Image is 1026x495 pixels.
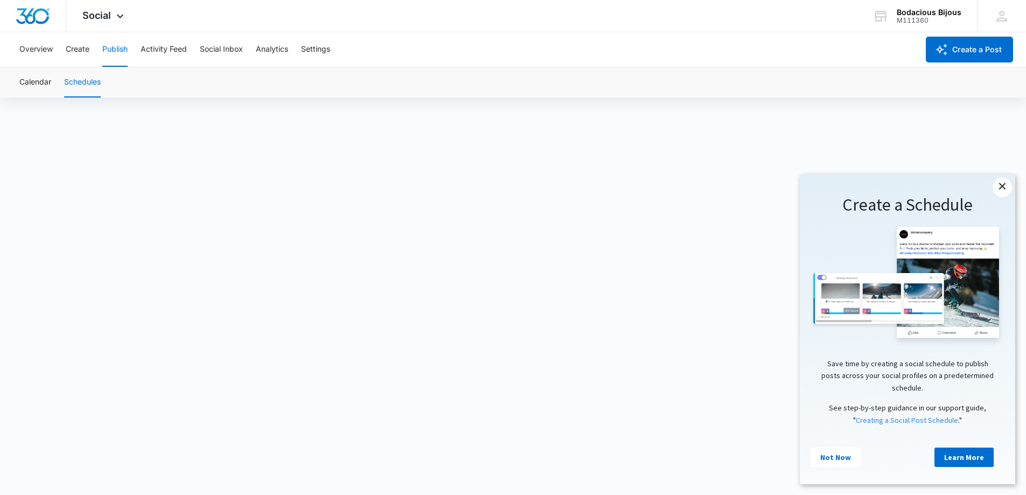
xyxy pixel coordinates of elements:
[102,32,128,67] button: Publish
[256,32,288,67] button: Analytics
[897,8,961,17] div: account name
[11,227,205,252] p: See step-by-step guidance in our support guide, " ."
[135,273,194,292] a: Learn More
[193,3,212,23] a: Close modal
[11,183,205,219] p: Save time by creating a social schedule to publish posts across your social profiles on a predete...
[200,32,243,67] button: Social Inbox
[82,10,111,21] span: Social
[11,273,61,292] a: Not Now
[897,17,961,24] div: account id
[66,32,89,67] button: Create
[64,67,101,97] button: Schedules
[19,67,51,97] button: Calendar
[11,19,205,42] h1: Create a Schedule
[19,32,53,67] button: Overview
[301,32,330,67] button: Settings
[141,32,187,67] button: Activity Feed
[56,241,158,250] a: Creating a Social Post Schedule
[926,37,1013,62] button: Create a Post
